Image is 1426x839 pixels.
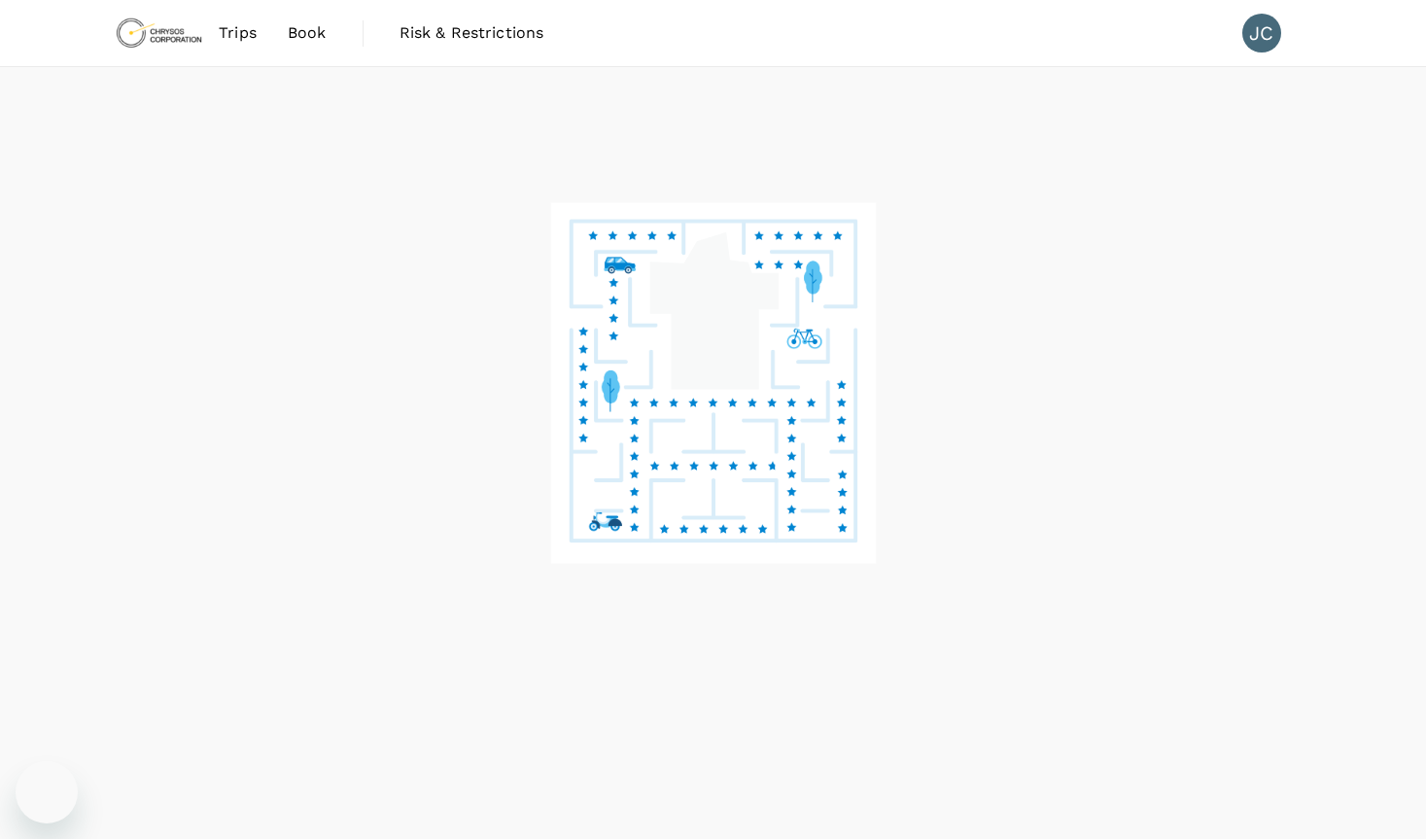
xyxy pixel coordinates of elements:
img: Chrysos Corporation [115,12,204,54]
span: Trips [219,21,257,45]
span: Risk & Restrictions [400,21,544,45]
span: Book [288,21,327,45]
div: JC [1242,14,1281,52]
iframe: Button to launch messaging window [16,761,78,823]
